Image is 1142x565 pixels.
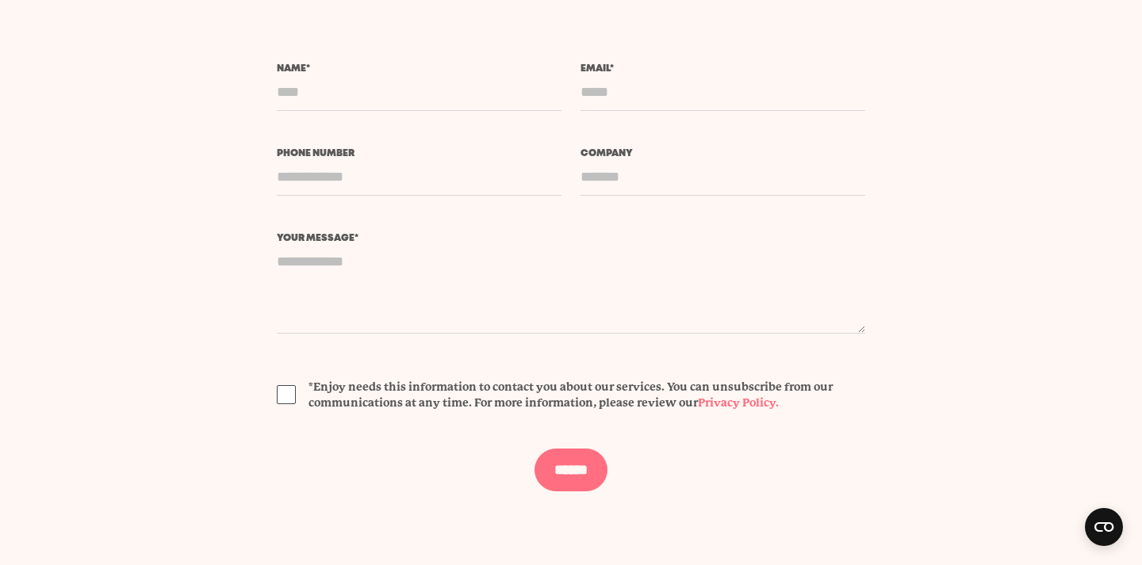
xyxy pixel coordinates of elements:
label: Phone number [277,149,561,158]
label: Email [581,64,865,74]
label: Company [581,149,865,158]
a: Privacy Policy. [698,396,779,409]
label: Name [277,64,561,74]
span: *Enjoy needs this information to contact you about our services. You can unsubscribe from our com... [308,379,865,410]
label: Your message [277,234,865,243]
button: Open CMP widget [1085,508,1123,546]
